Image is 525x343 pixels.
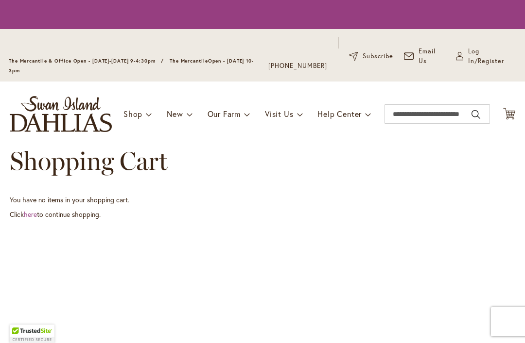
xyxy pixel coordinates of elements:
[265,109,293,119] span: Visit Us
[404,47,445,66] a: Email Us
[363,51,393,61] span: Subscribe
[9,58,208,64] span: The Mercantile & Office Open - [DATE]-[DATE] 9-4:30pm / The Mercantile
[10,210,515,219] p: Click to continue shopping.
[349,51,393,61] a: Subscribe
[468,47,516,66] span: Log In/Register
[10,195,515,205] p: You have no items in your shopping cart.
[419,47,445,66] span: Email Us
[268,61,327,71] a: [PHONE_NUMBER]
[167,109,183,119] span: New
[456,47,516,66] a: Log In/Register
[10,96,112,132] a: store logo
[208,109,241,119] span: Our Farm
[7,309,35,336] iframe: Launch Accessibility Center
[24,210,37,219] a: here
[317,109,362,119] span: Help Center
[10,146,168,176] span: Shopping Cart
[123,109,142,119] span: Shop
[472,107,480,122] button: Search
